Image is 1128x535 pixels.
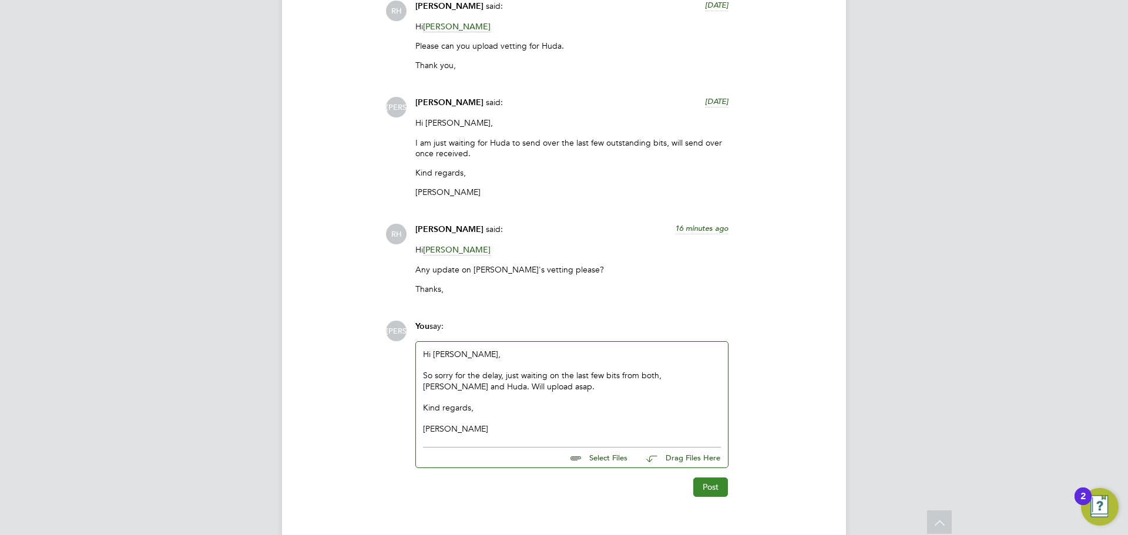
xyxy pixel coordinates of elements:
[675,223,728,233] span: 16 minutes ago
[423,349,721,435] div: Hi [PERSON_NAME],
[415,284,728,294] p: Thanks,
[415,41,728,51] p: Please can you upload vetting for Huda.
[486,1,503,11] span: said:
[415,187,728,197] p: [PERSON_NAME]
[423,402,721,413] div: Kind regards,
[386,97,407,117] span: [PERSON_NAME]
[386,321,407,341] span: [PERSON_NAME]
[693,477,728,496] button: Post
[1081,488,1119,526] button: Open Resource Center, 2 new notifications
[486,97,503,107] span: said:
[415,117,728,128] p: Hi [PERSON_NAME],
[423,21,491,32] span: [PERSON_NAME]
[386,224,407,244] span: RH
[705,96,728,106] span: [DATE]
[415,167,728,178] p: Kind regards,
[423,370,721,391] div: So sorry for the delay, just waiting on the last few bits from both, [PERSON_NAME] and Huda. Will...
[415,97,484,107] span: [PERSON_NAME]
[386,1,407,21] span: RH
[415,264,728,275] p: Any update on [PERSON_NAME]'s vetting please?
[415,224,484,234] span: [PERSON_NAME]
[415,137,728,159] p: I am just waiting for Huda to send over the last few outstanding bits, will send over once received.
[415,321,728,341] div: say:
[637,446,721,470] button: Drag Files Here
[415,244,728,255] p: Hi
[1080,496,1086,512] div: 2
[423,244,491,255] span: [PERSON_NAME]
[415,1,484,11] span: [PERSON_NAME]
[423,423,721,434] div: [PERSON_NAME]
[415,60,728,70] p: Thank you,
[415,321,429,331] span: You
[415,21,728,32] p: Hi
[486,224,503,234] span: said:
